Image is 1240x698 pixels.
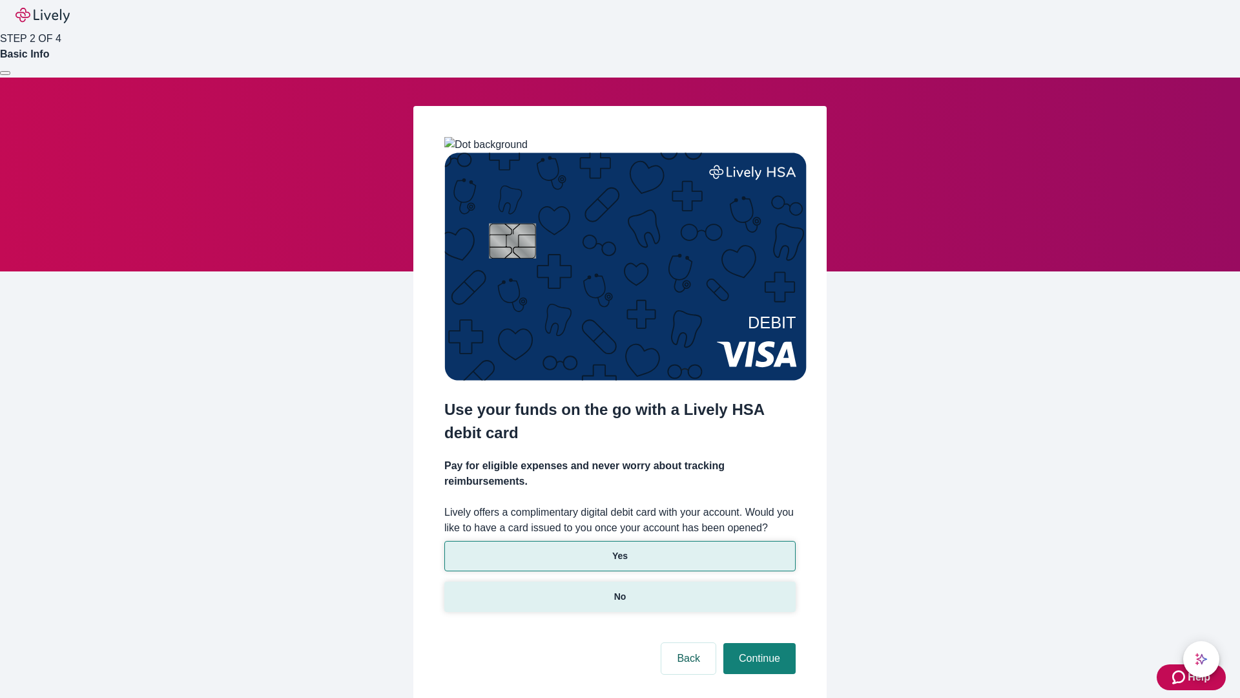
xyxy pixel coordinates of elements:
[614,590,626,604] p: No
[444,398,796,445] h2: Use your funds on the go with a Lively HSA debit card
[444,505,796,536] label: Lively offers a complimentary digital debit card with your account. Would you like to have a card...
[444,458,796,489] h4: Pay for eligible expenses and never worry about tracking reimbursements.
[15,8,70,23] img: Lively
[723,643,796,674] button: Continue
[1183,641,1219,677] button: chat
[1172,670,1188,685] svg: Zendesk support icon
[612,549,628,563] p: Yes
[444,137,528,153] img: Dot background
[1195,653,1208,666] svg: Lively AI Assistant
[1188,670,1210,685] span: Help
[444,541,796,571] button: Yes
[661,643,716,674] button: Back
[444,153,807,381] img: Debit card
[1157,664,1226,690] button: Zendesk support iconHelp
[444,582,796,612] button: No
